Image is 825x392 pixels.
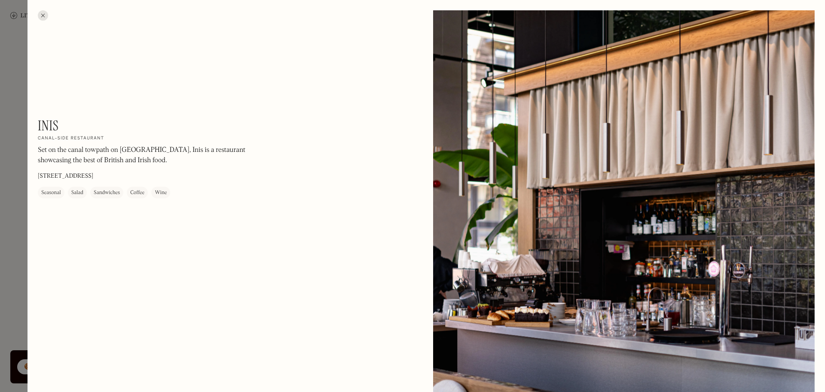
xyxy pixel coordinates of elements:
div: Seasonal [41,189,61,198]
div: Wine [155,189,167,198]
p: Set on the canal towpath on [GEOGRAPHIC_DATA], Inis is a restaurant showcasing the best of Britis... [38,145,270,166]
h2: Canal-side restaurant [38,136,104,142]
div: Coffee [130,189,144,198]
div: Sandwiches [94,189,120,198]
p: [STREET_ADDRESS] [38,172,93,181]
div: Salad [71,189,83,198]
h1: Inis [38,117,58,134]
